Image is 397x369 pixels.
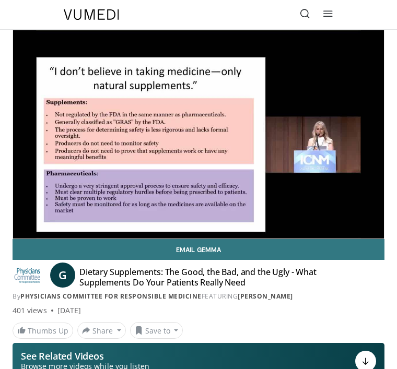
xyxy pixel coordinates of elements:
video-js: Video Player [13,30,384,239]
span: 401 views [13,305,47,316]
img: VuMedi Logo [64,9,119,20]
h4: Dietary Supplements: The Good, the Bad, and the Ugly - What Supplements Do Your Patients Really Need [79,267,343,288]
button: Save to [130,322,183,339]
div: [DATE] [57,305,81,316]
a: Thumbs Up [13,323,73,339]
img: Physicians Committee for Responsible Medicine [13,267,42,283]
a: [PERSON_NAME] [238,292,293,301]
div: By FEATURING [13,292,384,301]
a: G [50,263,75,288]
button: Share [77,322,126,339]
a: Physicians Committee for Responsible Medicine [20,292,202,301]
p: See Related Videos [21,351,149,361]
a: Email Gemma [13,239,384,260]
